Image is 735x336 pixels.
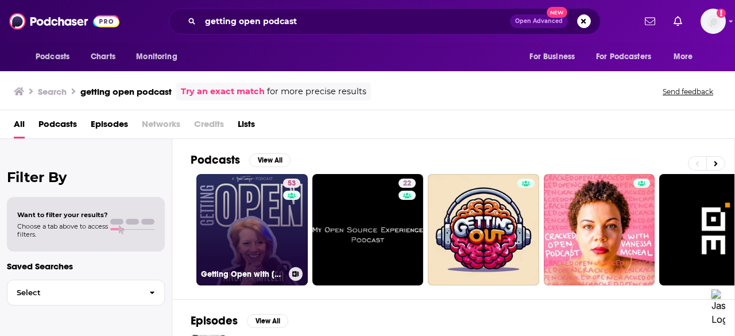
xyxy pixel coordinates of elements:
img: Podchaser - Follow, Share and Rate Podcasts [9,10,119,32]
span: 22 [403,178,411,190]
img: User Profile [701,9,726,34]
input: Search podcasts, credits, & more... [200,12,510,30]
a: Charts [83,46,122,68]
a: All [14,115,25,138]
h3: getting open podcast [80,86,172,97]
button: Select [7,280,165,306]
a: Show notifications dropdown [640,11,660,31]
a: Try an exact match [181,85,265,98]
a: Podcasts [38,115,77,138]
button: open menu [28,46,84,68]
span: Networks [142,115,180,138]
a: Lists [238,115,255,138]
h3: Getting Open with [PERSON_NAME] [201,269,284,279]
button: Send feedback [659,87,717,96]
h2: Podcasts [191,153,240,167]
a: EpisodesView All [191,314,288,328]
button: open menu [589,46,668,68]
p: Saved Searches [7,261,165,272]
button: open menu [666,46,707,68]
span: Monitoring [136,49,177,65]
a: 53Getting Open with [PERSON_NAME] [196,174,308,285]
a: 53 [283,179,300,188]
a: 22 [399,179,416,188]
svg: Add a profile image [717,9,726,18]
span: More [674,49,693,65]
h2: Filter By [7,169,165,186]
a: Episodes [91,115,128,138]
a: 22 [312,174,424,285]
div: Search podcasts, credits, & more... [169,8,601,34]
button: View All [247,314,288,328]
a: Show notifications dropdown [669,11,687,31]
span: Credits [194,115,224,138]
span: Select [7,289,140,296]
span: Want to filter your results? [17,211,108,219]
span: For Podcasters [596,49,651,65]
span: Choose a tab above to access filters. [17,222,108,238]
span: Podcasts [36,49,69,65]
button: Show profile menu [701,9,726,34]
span: For Business [529,49,575,65]
button: Open AdvancedNew [510,14,568,28]
span: 53 [288,178,296,190]
button: open menu [128,46,192,68]
span: Logged in as mmullin [701,9,726,34]
a: PodcastsView All [191,153,291,167]
button: open menu [521,46,589,68]
span: New [547,7,567,18]
button: View All [249,153,291,167]
span: Charts [91,49,115,65]
span: for more precise results [267,85,366,98]
h2: Episodes [191,314,238,328]
span: Open Advanced [515,18,563,24]
h3: Search [38,86,67,97]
